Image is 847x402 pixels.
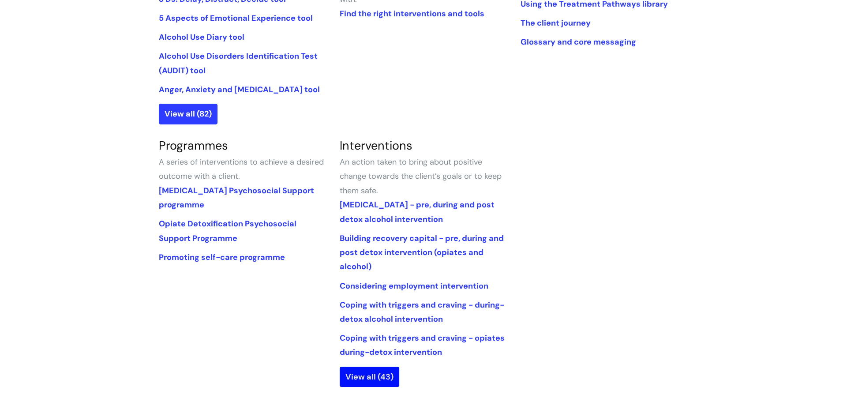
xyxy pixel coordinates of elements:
a: Alcohol Use Disorders Identification Test (AUDIT) tool [159,51,318,75]
a: Promoting self-care programme [159,252,285,263]
a: Programmes [159,138,228,153]
a: [MEDICAL_DATA] - pre, during and post detox alcohol intervention [340,199,495,224]
a: View all (43) [340,367,399,387]
a: Coping with triggers and craving - opiates during-detox intervention [340,333,505,357]
a: Coping with triggers and craving - during-detox alcohol intervention [340,300,504,324]
a: Glossary and core messaging [521,37,636,47]
a: 5 Aspects of Emotional Experience tool [159,13,313,23]
a: View all (82) [159,104,217,124]
a: Find the right interventions and tools [340,8,484,19]
a: Opiate Detoxification Psychosocial Support Programme [159,218,296,243]
a: Interventions [340,138,412,153]
a: [MEDICAL_DATA] Psychosocial Support programme [159,185,314,210]
a: Considering employment intervention [340,281,488,291]
span: A series of interventions to achieve a desired outcome with a client. [159,157,324,181]
span: An action taken to bring about positive change towards the client’s goals or to keep them safe. [340,157,502,196]
a: Building recovery capital - pre, during and post detox intervention (opiates and alcohol) [340,233,504,272]
a: Alcohol Use Diary tool [159,32,244,42]
a: The client journey [521,18,591,28]
a: Anger, Anxiety and [MEDICAL_DATA] tool [159,84,320,95]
